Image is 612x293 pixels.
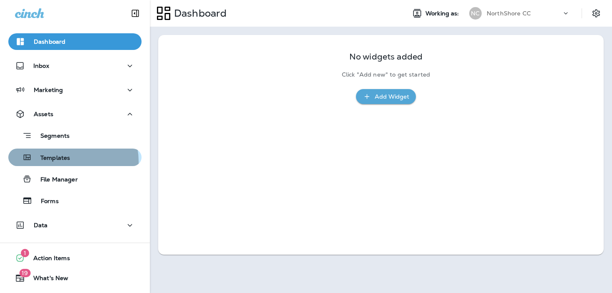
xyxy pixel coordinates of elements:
p: No widgets added [349,53,423,60]
p: Templates [32,154,70,162]
span: Working as: [425,10,461,17]
div: NC [469,7,482,20]
p: Assets [34,111,53,117]
button: Data [8,217,142,233]
button: Forms [8,192,142,209]
p: Forms [32,198,59,206]
p: Segments [32,132,70,141]
div: Add Widget [375,92,409,102]
p: Dashboard [34,38,65,45]
span: 1 [21,249,29,257]
button: Assets [8,106,142,122]
button: Templates [8,149,142,166]
button: Add Widget [356,89,416,104]
p: File Manager [32,176,78,184]
span: Action Items [25,255,70,265]
p: Marketing [34,87,63,93]
button: Collapse Sidebar [124,5,147,22]
button: Segments [8,127,142,144]
span: 19 [19,269,30,277]
p: Data [34,222,48,228]
button: Dashboard [8,33,142,50]
p: Inbox [33,62,49,69]
button: Inbox [8,57,142,74]
button: 19What's New [8,270,142,286]
span: What's New [25,275,68,285]
button: File Manager [8,170,142,188]
button: Settings [589,6,604,21]
p: Click "Add new" to get started [342,71,430,78]
button: Marketing [8,82,142,98]
p: Dashboard [171,7,226,20]
button: 1Action Items [8,250,142,266]
p: NorthShore CC [487,10,531,17]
